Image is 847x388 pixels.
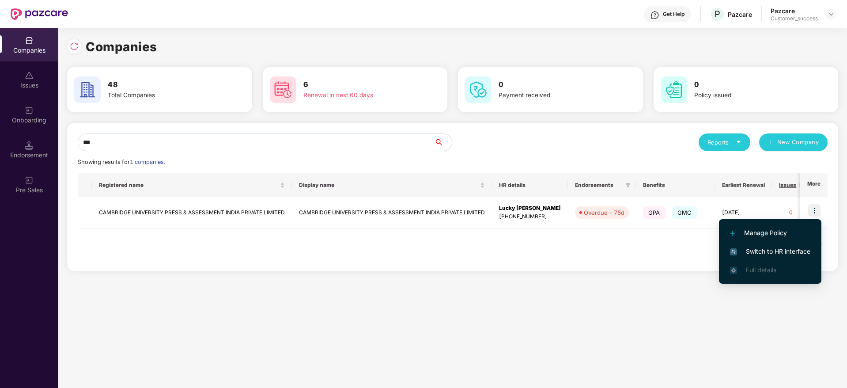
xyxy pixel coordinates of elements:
div: Customer_success [771,15,818,22]
div: Overdue - 75d [584,208,624,217]
span: 1 companies. [130,159,165,165]
td: [DATE] [715,197,772,228]
div: 0 [779,209,803,217]
img: svg+xml;base64,PHN2ZyB4bWxucz0iaHR0cDovL3d3dy53My5vcmcvMjAwMC9zdmciIHdpZHRoPSIxNi4zNjMiIGhlaWdodD... [730,267,737,274]
h3: 0 [694,79,805,91]
h3: 48 [108,79,219,91]
img: New Pazcare Logo [11,8,68,20]
th: Issues [772,173,810,197]
div: Policy issued [694,91,805,100]
img: svg+xml;base64,PHN2ZyB4bWxucz0iaHR0cDovL3d3dy53My5vcmcvMjAwMC9zdmciIHdpZHRoPSI2MCIgaGVpZ2h0PSI2MC... [74,76,101,103]
img: svg+xml;base64,PHN2ZyBpZD0iSGVscC0zMngzMiIgeG1sbnM9Imh0dHA6Ly93d3cudzMub3JnLzIwMDAvc3ZnIiB3aWR0aD... [650,11,659,19]
button: plusNew Company [759,133,828,151]
div: [PHONE_NUMBER] [499,213,561,221]
div: Pazcare [771,7,818,15]
span: GPA [643,206,665,219]
img: svg+xml;base64,PHN2ZyBpZD0iRHJvcGRvd24tMzJ4MzIiIHhtbG5zPSJodHRwOi8vd3d3LnczLm9yZy8yMDAwL3N2ZyIgd2... [828,11,835,18]
span: Switch to HR interface [730,247,810,256]
button: search [434,133,452,151]
div: Payment received [499,91,610,100]
div: Total Companies [108,91,219,100]
span: filter [624,180,632,190]
span: filter [625,183,631,188]
td: CAMBRIDGE UNIVERSITY PRESS & ASSESSMENT INDIA PRIVATE LIMITED [292,197,492,228]
span: plus [768,139,774,146]
td: CAMBRIDGE UNIVERSITY PRESS & ASSESSMENT INDIA PRIVATE LIMITED [92,197,292,228]
img: svg+xml;base64,PHN2ZyB3aWR0aD0iMjAiIGhlaWdodD0iMjAiIHZpZXdCb3g9IjAgMCAyMCAyMCIgZmlsbD0ibm9uZSIgeG... [25,106,34,115]
img: svg+xml;base64,PHN2ZyB4bWxucz0iaHR0cDovL3d3dy53My5vcmcvMjAwMC9zdmciIHdpZHRoPSI2MCIgaGVpZ2h0PSI2MC... [465,76,492,103]
h1: Companies [86,37,157,57]
div: Reports [707,138,741,147]
span: GMC [672,206,697,219]
span: Display name [299,182,478,189]
img: svg+xml;base64,PHN2ZyB4bWxucz0iaHR0cDovL3d3dy53My5vcmcvMjAwMC9zdmciIHdpZHRoPSIxNiIgaGVpZ2h0PSIxNi... [730,248,737,255]
h3: 0 [499,79,610,91]
div: Renewal in next 60 days [303,91,415,100]
div: Lucky [PERSON_NAME] [499,204,561,213]
span: search [434,139,452,146]
th: Benefits [636,173,715,197]
th: Display name [292,173,492,197]
div: Get Help [663,11,684,18]
span: Issues [779,182,796,189]
span: Manage Policy [730,228,810,238]
th: Registered name [92,173,292,197]
span: Endorsements [575,182,622,189]
h3: 6 [303,79,415,91]
img: svg+xml;base64,PHN2ZyB3aWR0aD0iMjAiIGhlaWdodD0iMjAiIHZpZXdCb3g9IjAgMCAyMCAyMCIgZmlsbD0ibm9uZSIgeG... [25,176,34,185]
span: Showing results for [78,159,165,165]
img: icon [808,204,821,217]
img: svg+xml;base64,PHN2ZyBpZD0iUmVsb2FkLTMyeDMyIiB4bWxucz0iaHR0cDovL3d3dy53My5vcmcvMjAwMC9zdmciIHdpZH... [70,42,79,51]
th: HR details [492,173,568,197]
th: More [800,173,828,197]
img: svg+xml;base64,PHN2ZyB3aWR0aD0iMTQuNSIgaGVpZ2h0PSIxNC41IiB2aWV3Qm94PSIwIDAgMTYgMTYiIGZpbGw9Im5vbm... [25,141,34,150]
div: Pazcare [728,10,752,19]
img: svg+xml;base64,PHN2ZyBpZD0iQ29tcGFuaWVzIiB4bWxucz0iaHR0cDovL3d3dy53My5vcmcvMjAwMC9zdmciIHdpZHRoPS... [25,36,34,45]
span: P [715,9,720,19]
th: Earliest Renewal [715,173,772,197]
img: svg+xml;base64,PHN2ZyB4bWxucz0iaHR0cDovL3d3dy53My5vcmcvMjAwMC9zdmciIHdpZHRoPSIxMi4yMDEiIGhlaWdodD... [730,231,735,236]
span: caret-down [736,139,741,145]
span: Registered name [99,182,278,189]
span: Full details [746,266,776,274]
img: svg+xml;base64,PHN2ZyB4bWxucz0iaHR0cDovL3d3dy53My5vcmcvMjAwMC9zdmciIHdpZHRoPSI2MCIgaGVpZ2h0PSI2MC... [270,76,296,103]
img: svg+xml;base64,PHN2ZyB4bWxucz0iaHR0cDovL3d3dy53My5vcmcvMjAwMC9zdmciIHdpZHRoPSI2MCIgaGVpZ2h0PSI2MC... [661,76,687,103]
span: New Company [777,138,819,147]
img: svg+xml;base64,PHN2ZyBpZD0iSXNzdWVzX2Rpc2FibGVkIiB4bWxucz0iaHR0cDovL3d3dy53My5vcmcvMjAwMC9zdmciIH... [25,71,34,80]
